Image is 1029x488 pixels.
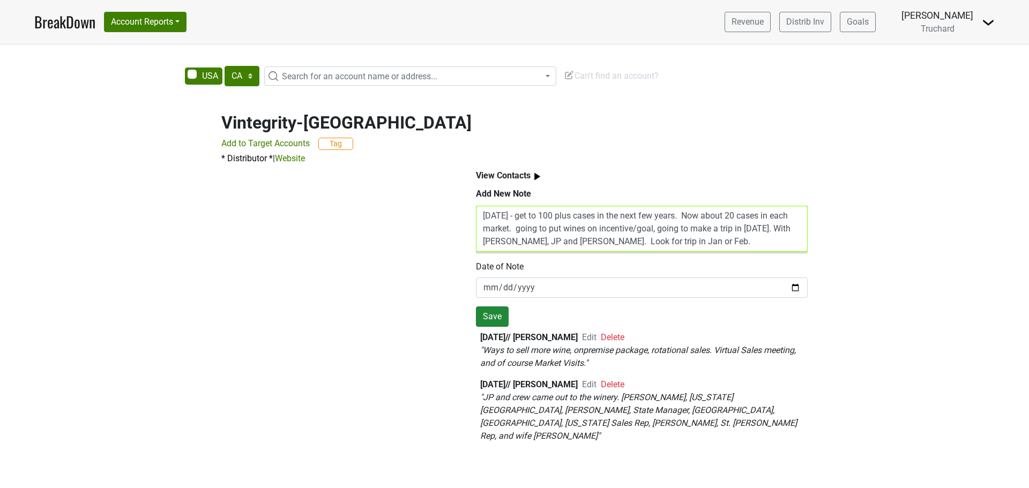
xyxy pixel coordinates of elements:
[221,112,808,133] h2: Vintegrity-[GEOGRAPHIC_DATA]
[476,189,531,199] b: Add New Note
[221,152,808,165] p: |
[318,138,353,150] button: Tag
[531,170,544,183] img: arrow_right.svg
[480,379,578,389] b: [DATE] // [PERSON_NAME]
[282,71,437,81] span: Search for an account name or address...
[582,332,596,342] span: Edit
[582,379,596,389] span: Edit
[480,345,796,368] em: " Ways to sell more wine, onpremise package, rotational sales. Virtual Sales meeting, and of cour...
[275,153,305,163] a: Website
[982,16,995,29] img: Dropdown Menu
[476,206,808,252] textarea: [DATE] - get to 100 plus cases in the next few years. Now about 20 cases in each market. going to...
[564,70,575,80] img: Edit
[476,306,509,327] button: Save
[725,12,771,32] a: Revenue
[601,379,624,389] span: Delete
[221,153,273,163] a: * Distributor *
[476,260,524,273] label: Date of Note
[564,71,659,81] span: Can't find an account?
[601,332,624,342] span: Delete
[221,138,310,148] span: Add to Target Accounts
[476,170,531,181] b: View Contacts
[480,332,578,342] b: [DATE] // [PERSON_NAME]
[34,11,95,33] a: BreakDown
[480,392,797,441] em: " JP and crew came out to the winery. [PERSON_NAME], [US_STATE][GEOGRAPHIC_DATA], [PERSON_NAME], ...
[901,9,973,22] div: [PERSON_NAME]
[921,24,955,34] span: Truchard
[779,12,831,32] a: Distrib Inv
[840,12,876,32] a: Goals
[104,12,187,32] button: Account Reports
